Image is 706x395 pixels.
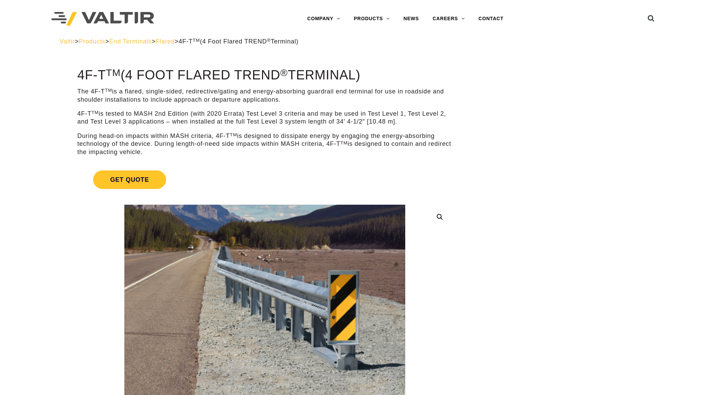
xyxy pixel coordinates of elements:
[178,38,298,45] span: 4F-T (4 Foot Flared TREND Terminal)
[347,12,397,26] a: PRODUCTS
[105,88,112,93] sup: TM
[109,38,152,45] a: End Terminals
[397,12,426,26] a: NEWS
[51,12,154,26] img: Valtir
[60,38,75,45] a: Valtir
[267,38,271,43] sup: ®
[60,38,646,46] div: > > > >
[77,68,452,82] h1: 4F-T (4 Foot Flared TREND Terminal)
[156,38,175,45] a: Flared
[77,110,452,126] p: 4F-T is tested to MASH 2nd Edition (with 2020 Errata) Test Level 3 criteria and may be used in Te...
[340,140,348,145] sup: TM
[77,88,452,104] p: The 4F-T is a flared, single-sided, redirective/gating and energy-absorbing guardrail end termina...
[300,12,347,26] a: COMPANY
[93,170,166,189] span: Get Quote
[230,132,237,137] sup: TM
[106,67,121,78] sup: TM
[77,162,452,197] a: Get Quote
[472,12,510,26] a: CONTACT
[77,132,452,156] p: During head-on impacts within MASH criteria, 4F-T is designed to dissipate energy by engaging the...
[193,38,200,43] sup: TM
[91,110,99,115] sup: TM
[426,12,472,26] a: CAREERS
[280,67,288,78] sup: ®
[79,38,105,45] a: Products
